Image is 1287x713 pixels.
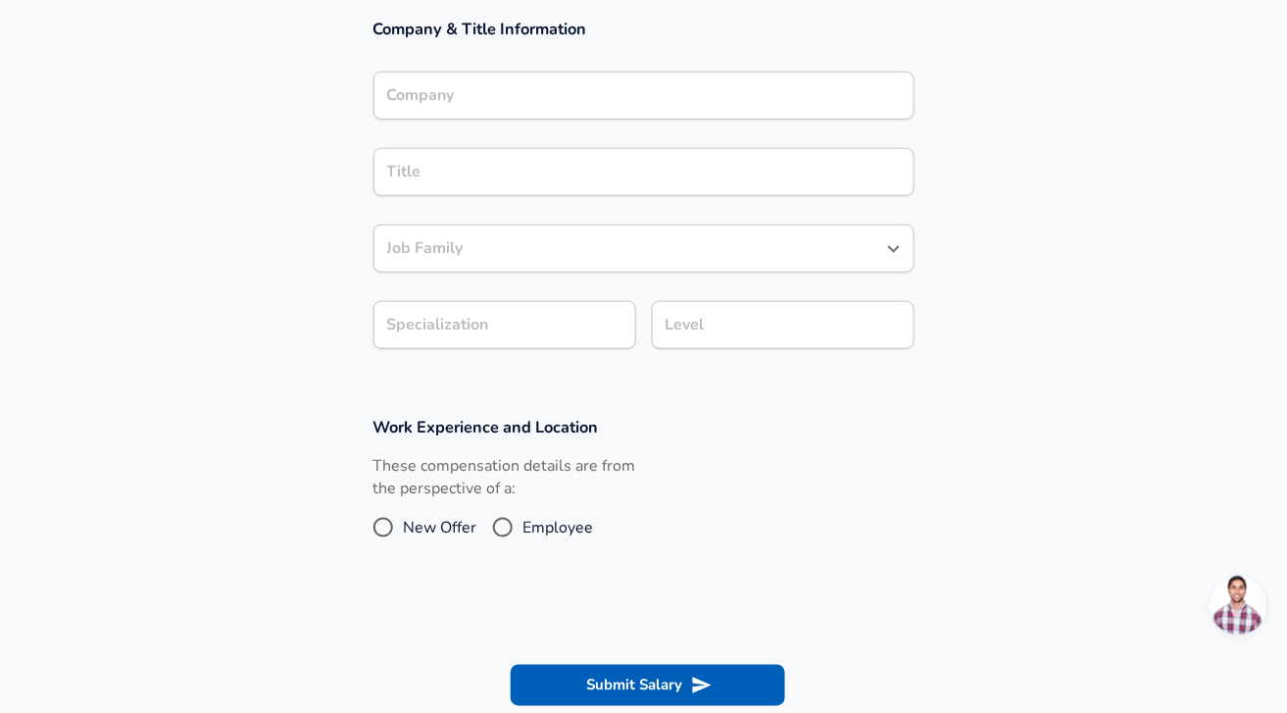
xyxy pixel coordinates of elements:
h3: Company & Title Information [373,18,915,40]
input: Google [382,80,906,111]
span: New Offer [404,516,477,539]
button: Submit Salary [511,665,785,706]
div: Open chat [1210,576,1268,635]
input: L3 [661,310,906,340]
label: These compensation details are from the perspective of a: [373,455,636,500]
span: Employee [523,516,594,539]
button: Open [880,235,908,263]
input: Specialization [373,301,636,349]
input: Software Engineer [382,233,876,264]
input: Software Engineer [382,157,906,187]
h3: Work Experience and Location [373,416,915,438]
